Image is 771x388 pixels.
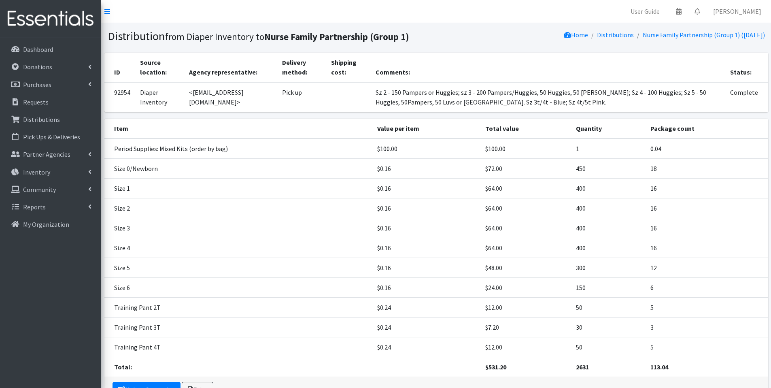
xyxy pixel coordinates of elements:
[480,218,571,238] td: $64.00
[571,337,646,357] td: 50
[264,31,409,43] b: Nurse Family Partnership (Group 1)
[23,63,52,71] p: Donations
[104,337,372,357] td: Training Pant 4T
[646,158,768,178] td: 18
[571,178,646,198] td: 400
[104,317,372,337] td: Training Pant 3T
[372,337,480,357] td: $0.24
[104,82,135,112] td: 92954
[23,98,49,106] p: Requests
[372,238,480,258] td: $0.16
[725,53,768,82] th: Status:
[571,277,646,297] td: 150
[480,277,571,297] td: $24.00
[114,363,132,371] strong: Total:
[571,158,646,178] td: 450
[104,238,372,258] td: Size 4
[372,139,480,159] td: $100.00
[3,5,98,32] img: HumanEssentials
[371,53,725,82] th: Comments:
[104,198,372,218] td: Size 2
[3,111,98,128] a: Distributions
[104,297,372,317] td: Training Pant 2T
[571,139,646,159] td: 1
[23,133,80,141] p: Pick Ups & Deliveries
[650,363,668,371] strong: 113.04
[372,317,480,337] td: $0.24
[571,317,646,337] td: 30
[480,297,571,317] td: $12.00
[571,119,646,139] th: Quantity
[646,218,768,238] td: 16
[480,238,571,258] td: $64.00
[480,119,571,139] th: Total value
[646,337,768,357] td: 5
[646,277,768,297] td: 6
[23,203,46,211] p: Reports
[135,82,184,112] td: Diaper Inventory
[3,146,98,162] a: Partner Agencies
[165,31,409,43] small: from Diaper Inventory to
[576,363,589,371] strong: 2631
[480,158,571,178] td: $72.00
[480,337,571,357] td: $12.00
[480,258,571,277] td: $48.00
[3,199,98,215] a: Reports
[104,218,372,238] td: Size 3
[480,139,571,159] td: $100.00
[3,59,98,75] a: Donations
[23,185,56,194] p: Community
[643,31,765,39] a: Nurse Family Partnership (Group 1) ([DATE])
[571,258,646,277] td: 300
[371,82,725,112] td: Sz 2 - 150 Pampers or Huggies; sz 3 - 200 Pampers/Huggies, 50 Huggies, 50 [PERSON_NAME]; Sz 4 - 1...
[372,258,480,277] td: $0.16
[104,158,372,178] td: Size 0/Newborn
[3,164,98,180] a: Inventory
[480,317,571,337] td: $7.20
[485,363,506,371] strong: $531.20
[3,41,98,58] a: Dashboard
[646,317,768,337] td: 3
[480,198,571,218] td: $64.00
[571,218,646,238] td: 400
[104,139,372,159] td: Period Supplies: Mixed Kits (order by bag)
[3,77,98,93] a: Purchases
[104,277,372,297] td: Size 6
[646,258,768,277] td: 12
[23,168,50,176] p: Inventory
[372,297,480,317] td: $0.24
[326,53,371,82] th: Shipping cost:
[725,82,768,112] td: Complete
[624,3,666,19] a: User Guide
[277,53,326,82] th: Delivery method:
[372,277,480,297] td: $0.16
[277,82,326,112] td: Pick up
[372,119,480,139] th: Value per item
[184,53,278,82] th: Agency representative:
[104,178,372,198] td: Size 1
[23,45,53,53] p: Dashboard
[646,178,768,198] td: 16
[104,119,372,139] th: Item
[646,139,768,159] td: 0.04
[184,82,278,112] td: <[EMAIL_ADDRESS][DOMAIN_NAME]>
[23,220,69,228] p: My Organization
[646,297,768,317] td: 5
[372,178,480,198] td: $0.16
[3,94,98,110] a: Requests
[135,53,184,82] th: Source location:
[480,178,571,198] td: $64.00
[372,158,480,178] td: $0.16
[646,238,768,258] td: 16
[3,181,98,198] a: Community
[104,258,372,277] td: Size 5
[23,81,51,89] p: Purchases
[571,297,646,317] td: 50
[3,216,98,232] a: My Organization
[108,29,433,43] h1: Distribution
[23,150,70,158] p: Partner Agencies
[571,198,646,218] td: 400
[646,198,768,218] td: 16
[707,3,768,19] a: [PERSON_NAME]
[3,129,98,145] a: Pick Ups & Deliveries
